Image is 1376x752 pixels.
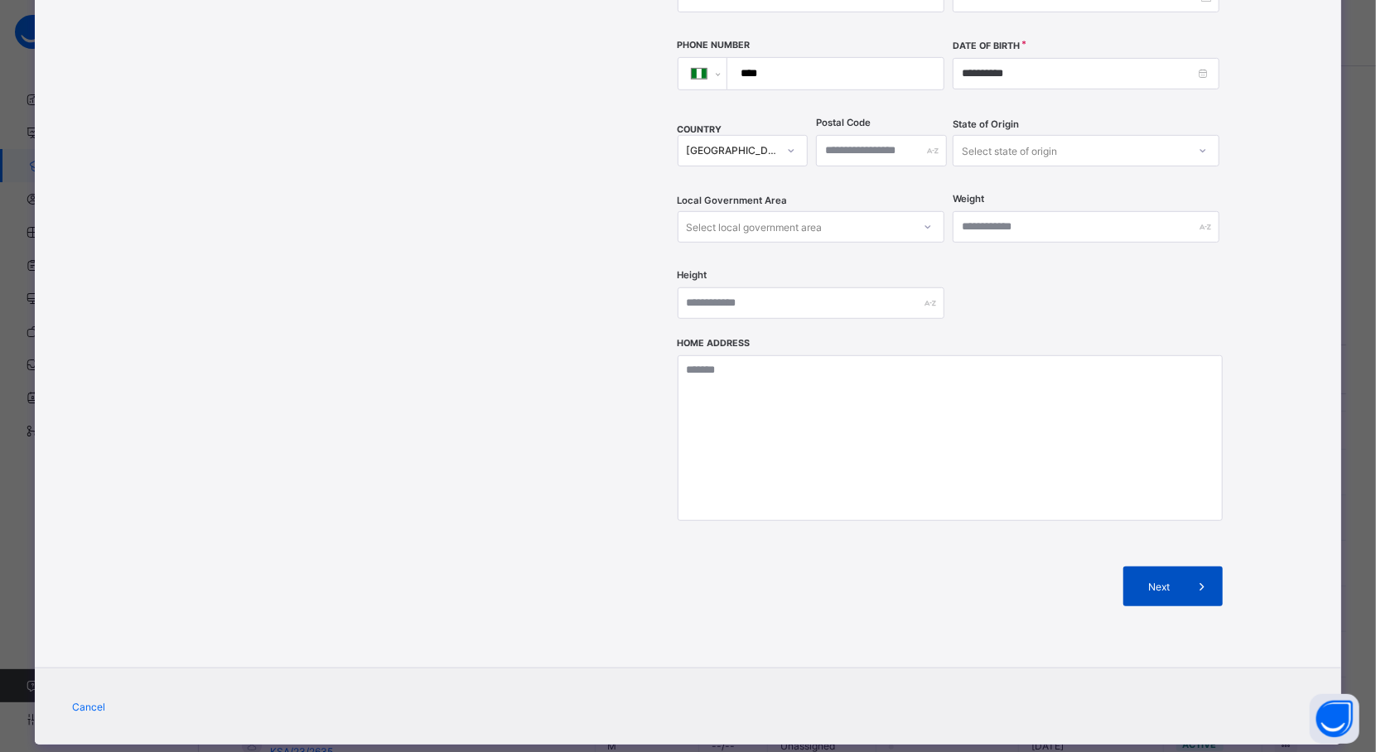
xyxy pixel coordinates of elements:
span: Local Government Area [678,195,788,206]
label: Weight [953,193,984,205]
button: Open asap [1310,694,1359,744]
span: State of Origin [953,118,1019,130]
label: Phone Number [678,40,751,51]
label: Home Address [678,338,751,349]
label: Postal Code [816,117,871,128]
div: Select local government area [687,211,823,243]
label: Date of Birth [953,41,1020,51]
div: Select state of origin [962,135,1057,166]
div: [GEOGRAPHIC_DATA] [687,145,778,157]
label: Height [678,269,707,281]
span: Cancel [72,701,105,713]
span: COUNTRY [678,124,722,135]
span: Next [1136,581,1183,593]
